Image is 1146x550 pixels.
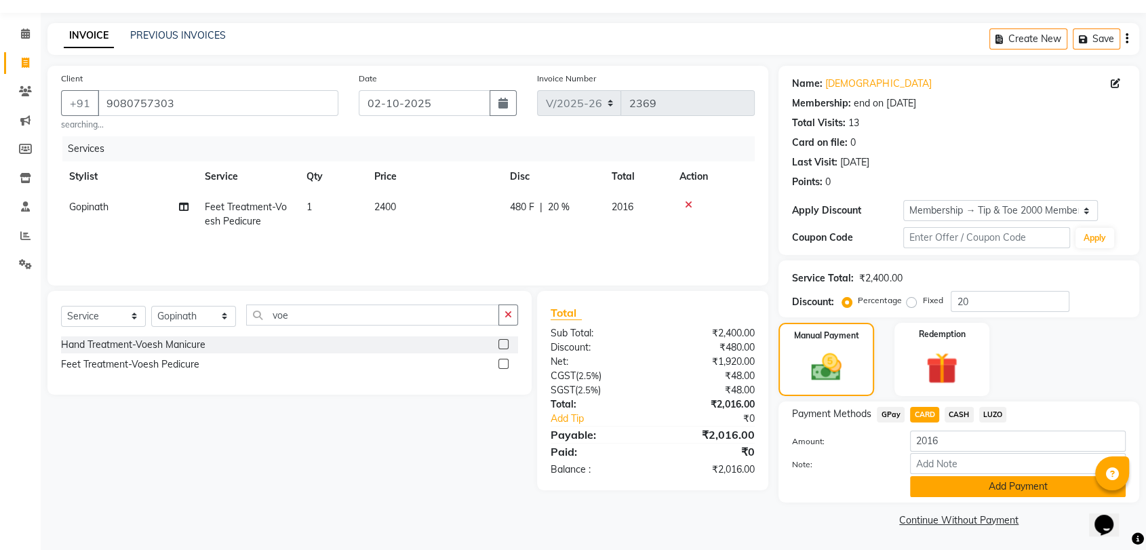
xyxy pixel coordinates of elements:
th: Service [197,161,298,192]
label: Invoice Number [537,73,596,85]
div: ₹480.00 [653,340,766,355]
div: ₹0 [671,412,765,426]
button: Add Payment [910,476,1126,497]
label: Client [61,73,83,85]
a: [DEMOGRAPHIC_DATA] [825,77,931,91]
button: +91 [61,90,99,116]
span: Total [551,306,582,320]
span: | [540,200,542,214]
span: 2.5% [578,385,598,395]
img: _cash.svg [802,350,850,385]
span: 480 F [510,200,534,214]
div: Coupon Code [792,231,903,245]
div: Discount: [792,295,834,309]
button: Create New [989,28,1067,50]
span: GPay [877,407,905,423]
input: Enter Offer / Coupon Code [903,227,1070,248]
a: PREVIOUS INVOICES [130,29,226,41]
input: Search or Scan [246,305,499,326]
label: Amount: [782,435,900,448]
iframe: chat widget [1089,496,1132,536]
div: Last Visit: [792,155,837,170]
div: Sub Total: [540,326,653,340]
label: Fixed [922,294,943,307]
input: Add Note [910,453,1126,474]
div: Name: [792,77,823,91]
button: Save [1073,28,1120,50]
div: Membership: [792,96,851,111]
th: Action [671,161,755,192]
div: Payable: [540,427,653,443]
span: Payment Methods [792,407,871,421]
button: Apply [1075,228,1114,248]
div: Paid: [540,444,653,460]
div: Points: [792,175,823,189]
div: ₹2,400.00 [653,326,766,340]
img: _gift.svg [916,349,967,388]
input: Search by Name/Mobile/Email/Code [98,90,338,116]
span: CGST [551,370,576,382]
label: Date [359,73,377,85]
div: Services [62,136,765,161]
div: Feet Treatment-Voesh Pedicure [61,357,199,372]
a: Continue Without Payment [781,513,1137,528]
div: end on [DATE] [854,96,915,111]
div: Hand Treatment-Voesh Manicure [61,338,205,352]
span: CARD [910,407,939,423]
th: Qty [298,161,366,192]
span: CASH [945,407,974,423]
span: 2.5% [578,370,599,381]
div: 0 [825,175,831,189]
input: Amount [910,431,1126,452]
a: Add Tip [540,412,671,426]
div: 13 [848,116,859,130]
span: 20 % [548,200,570,214]
span: SGST [551,384,575,396]
span: LUZO [979,407,1007,423]
div: Card on file: [792,136,848,150]
div: Total: [540,397,653,412]
div: ₹48.00 [653,369,766,383]
div: ₹2,400.00 [859,271,902,286]
div: ₹48.00 [653,383,766,397]
label: Redemption [918,328,965,340]
label: Manual Payment [794,330,859,342]
div: [DATE] [840,155,869,170]
div: Total Visits: [792,116,846,130]
div: Balance : [540,463,653,477]
label: Note: [782,458,900,471]
div: ( ) [540,369,653,383]
div: Apply Discount [792,203,903,218]
span: 1 [307,201,312,213]
div: Net: [540,355,653,369]
span: Gopinath [69,201,108,213]
a: INVOICE [64,24,114,48]
div: ₹2,016.00 [653,427,766,443]
div: ₹0 [653,444,766,460]
small: searching... [61,119,338,131]
div: ( ) [540,383,653,397]
div: ₹1,920.00 [653,355,766,369]
label: Percentage [858,294,901,307]
th: Price [366,161,502,192]
div: Discount: [540,340,653,355]
div: Service Total: [792,271,854,286]
span: 2016 [612,201,633,213]
th: Total [604,161,671,192]
span: Feet Treatment-Voesh Pedicure [205,201,287,227]
th: Stylist [61,161,197,192]
div: 0 [850,136,856,150]
span: 2400 [374,201,396,213]
div: ₹2,016.00 [653,463,766,477]
th: Disc [502,161,604,192]
div: ₹2,016.00 [653,397,766,412]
